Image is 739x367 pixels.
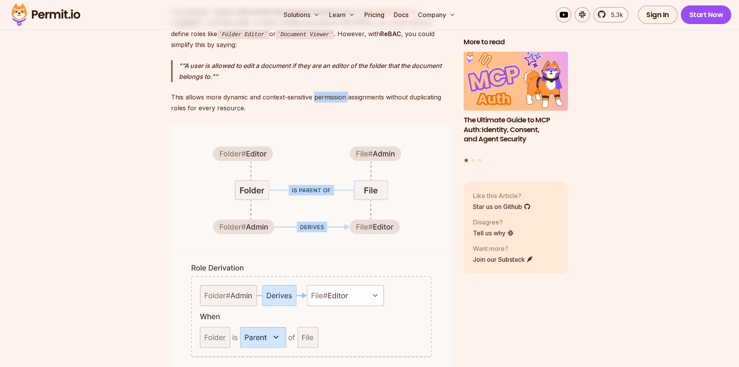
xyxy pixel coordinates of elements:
img: Permit logo [8,2,84,28]
h3: The Ultimate Guide to MCP Auth: Identity, Consent, and Agent Security [464,115,568,144]
p: Like this Article? [473,191,531,200]
button: Learn [326,7,358,23]
a: Tell us why [473,228,514,237]
span: 5.3k [606,10,623,19]
strong: ReBAC [380,30,401,38]
a: Docs [391,7,412,23]
a: Sign In [638,5,678,24]
code: Document Viewer [276,30,334,39]
h2: More to read [464,37,568,47]
button: Go to slide 2 [472,158,475,162]
img: The Ultimate Guide to MCP Auth: Identity, Consent, and Agent Security [464,52,568,111]
a: Star us on Github [473,202,531,211]
a: The Ultimate Guide to MCP Auth: Identity, Consent, and Agent SecurityThe Ultimate Guide to MCP Au... [464,52,568,154]
a: Join our Substack [473,254,533,264]
a: 5.3k [593,7,628,23]
p: “A user is allowed to edit a document if they are an editor of the folder that the document belon... [179,60,451,82]
code: Folder Editor [217,30,269,39]
button: Company [415,7,459,23]
li: 1 of 3 [464,52,568,154]
button: Go to slide 1 [465,158,468,162]
p: This allows more dynamic and context-sensitive permission assignments without duplicating roles f... [171,92,451,113]
p: Want more? [473,244,533,253]
p: Disagree? [473,217,514,226]
a: Start Now [681,5,732,24]
button: Solutions [280,7,323,23]
a: Pricing [361,7,388,23]
button: Go to slide 3 [478,158,481,162]
div: Posts [464,52,568,163]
